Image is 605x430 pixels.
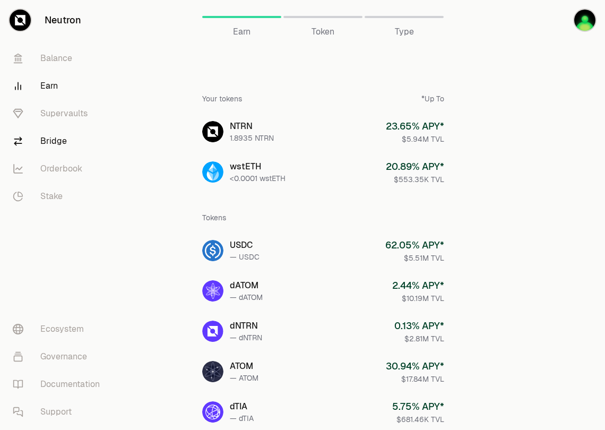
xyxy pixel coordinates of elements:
[394,333,444,344] div: $2.81M TVL
[230,252,260,262] div: — USDC
[194,352,453,391] a: ATOMATOM— ATOM30.94% APY*$17.84M TVL
[202,161,223,183] img: wstETH
[230,292,263,303] div: — dATOM
[194,272,453,310] a: dATOMdATOM— dATOM2.44% APY*$10.19M TVL
[392,293,444,304] div: $10.19M TVL
[230,320,262,332] div: dNTRN
[386,134,444,144] div: $5.94M TVL
[230,332,262,343] div: — dNTRN
[4,45,115,72] a: Balance
[202,4,281,30] a: Earn
[202,280,223,302] img: dATOM
[4,155,115,183] a: Orderbook
[194,113,453,151] a: NTRNNTRN1.8935 NTRN23.65% APY*$5.94M TVL
[394,319,444,333] div: 0.13 % APY*
[202,321,223,342] img: dNTRN
[202,361,223,382] img: ATOM
[230,120,274,133] div: NTRN
[4,72,115,100] a: Earn
[233,25,250,38] span: Earn
[395,25,414,38] span: Type
[386,159,444,174] div: 20.89 % APY*
[230,373,258,383] div: — ATOM
[4,398,115,426] a: Support
[386,374,444,384] div: $17.84M TVL
[230,400,254,413] div: dTIA
[194,153,453,191] a: wstETHwstETH<0.0001 wstETH20.89% APY*$553.35K TVL
[202,121,223,142] img: NTRN
[392,414,444,425] div: $681.46K TVL
[194,312,453,350] a: dNTRNdNTRN— dNTRN0.13% APY*$2.81M TVL
[4,183,115,210] a: Stake
[574,10,595,31] img: Blue Ledger
[202,93,242,104] div: Your tokens
[230,133,274,143] div: 1.8935 NTRN
[202,401,223,423] img: dTIA
[392,278,444,293] div: 2.44 % APY*
[202,212,226,223] div: Tokens
[386,119,444,134] div: 23.65 % APY*
[230,413,254,424] div: — dTIA
[421,93,444,104] div: *Up To
[230,160,286,173] div: wstETH
[4,100,115,127] a: Supervaults
[4,127,115,155] a: Bridge
[312,25,334,38] span: Token
[230,279,263,292] div: dATOM
[230,360,258,373] div: ATOM
[202,240,223,261] img: USDC
[230,239,260,252] div: USDC
[385,253,444,263] div: $5.51M TVL
[4,371,115,398] a: Documentation
[386,174,444,185] div: $553.35K TVL
[230,173,286,184] div: <0.0001 wstETH
[4,343,115,371] a: Governance
[386,359,444,374] div: 30.94 % APY*
[385,238,444,253] div: 62.05 % APY*
[194,231,453,270] a: USDCUSDC— USDC62.05% APY*$5.51M TVL
[392,399,444,414] div: 5.75 % APY*
[4,315,115,343] a: Ecosystem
